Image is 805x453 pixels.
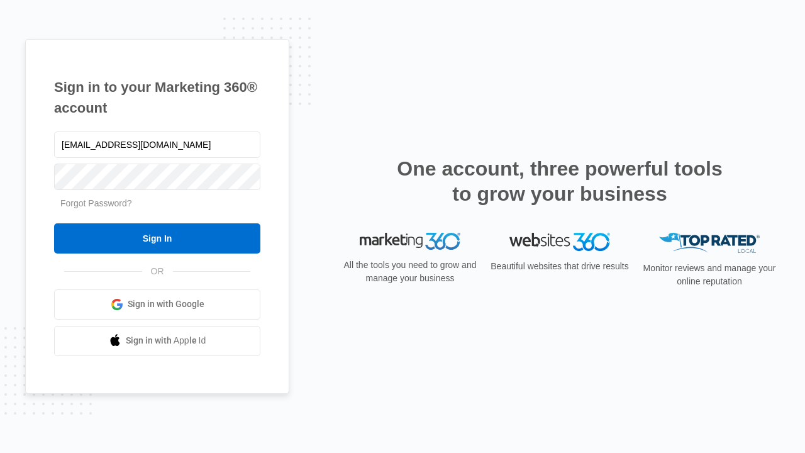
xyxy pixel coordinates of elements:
[54,77,260,118] h1: Sign in to your Marketing 360® account
[393,156,726,206] h2: One account, three powerful tools to grow your business
[126,334,206,347] span: Sign in with Apple Id
[128,298,204,311] span: Sign in with Google
[54,289,260,320] a: Sign in with Google
[54,326,260,356] a: Sign in with Apple Id
[639,262,780,288] p: Monitor reviews and manage your online reputation
[659,233,760,254] img: Top Rated Local
[54,223,260,254] input: Sign In
[360,233,460,250] img: Marketing 360
[54,131,260,158] input: Email
[489,260,630,273] p: Beautiful websites that drive results
[509,233,610,251] img: Websites 360
[340,259,480,285] p: All the tools you need to grow and manage your business
[60,198,132,208] a: Forgot Password?
[142,265,173,278] span: OR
